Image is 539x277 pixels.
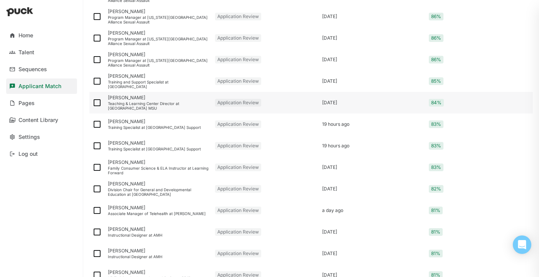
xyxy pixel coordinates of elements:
[18,100,35,107] div: Pages
[6,95,77,111] a: Pages
[108,52,209,57] div: [PERSON_NAME]
[108,248,209,254] div: [PERSON_NAME]
[108,37,209,46] div: Program Manager at [US_STATE][GEOGRAPHIC_DATA] Alliance Sexual Assault
[429,77,443,85] div: 85%
[322,251,423,256] div: [DATE]
[215,228,261,236] div: Application Review
[322,143,423,149] div: 19 hours ago
[429,207,443,214] div: 81%
[6,62,77,77] a: Sequences
[108,187,209,197] div: Division Chair for General and Developmental Education at [GEOGRAPHIC_DATA]
[108,181,209,187] div: [PERSON_NAME]
[108,15,209,24] div: Program Manager at [US_STATE][GEOGRAPHIC_DATA] Alliance Sexual Assault
[215,164,261,171] div: Application Review
[215,34,261,42] div: Application Review
[322,35,423,41] div: [DATE]
[18,117,58,123] div: Content Library
[429,99,444,107] div: 84%
[108,233,209,237] div: Instructional Designer at AMH
[108,254,209,259] div: Instructional Designer at AMH
[429,120,443,128] div: 83%
[215,77,261,85] div: Application Review
[108,270,209,275] div: [PERSON_NAME]
[108,80,209,89] div: Training and Support Specialist at [GEOGRAPHIC_DATA]
[18,49,34,56] div: Talent
[215,142,261,150] div: Application Review
[108,205,209,210] div: [PERSON_NAME]
[215,56,261,63] div: Application Review
[108,125,209,130] div: Training Specialist at [GEOGRAPHIC_DATA] Support
[108,160,209,165] div: [PERSON_NAME]
[429,34,443,42] div: 86%
[108,9,209,14] div: [PERSON_NAME]
[322,14,423,19] div: [DATE]
[322,165,423,170] div: [DATE]
[6,129,77,145] a: Settings
[322,57,423,62] div: [DATE]
[322,122,423,127] div: 19 hours ago
[18,83,61,90] div: Applicant Match
[322,208,423,213] div: a day ago
[429,164,443,171] div: 83%
[429,185,443,193] div: 82%
[108,101,209,110] div: Teaching & Learning Center Director at [GEOGRAPHIC_DATA] MSU
[215,99,261,107] div: Application Review
[108,147,209,151] div: Training Specialist at [GEOGRAPHIC_DATA] Support
[108,227,209,232] div: [PERSON_NAME]
[322,229,423,235] div: [DATE]
[6,28,77,43] a: Home
[429,228,443,236] div: 81%
[6,45,77,60] a: Talent
[322,186,423,192] div: [DATE]
[215,13,261,20] div: Application Review
[322,78,423,84] div: [DATE]
[429,250,443,257] div: 81%
[429,13,443,20] div: 86%
[215,120,261,128] div: Application Review
[108,30,209,36] div: [PERSON_NAME]
[6,112,77,128] a: Content Library
[322,100,423,105] div: [DATE]
[215,185,261,193] div: Application Review
[108,140,209,146] div: [PERSON_NAME]
[215,250,261,257] div: Application Review
[18,134,40,140] div: Settings
[108,58,209,67] div: Program Manager at [US_STATE][GEOGRAPHIC_DATA] Alliance Sexual Assault
[513,235,531,254] div: Open Intercom Messenger
[108,73,209,79] div: [PERSON_NAME]
[215,207,261,214] div: Application Review
[18,32,33,39] div: Home
[18,66,47,73] div: Sequences
[108,95,209,100] div: [PERSON_NAME]
[429,56,443,63] div: 86%
[429,142,443,150] div: 83%
[108,119,209,124] div: [PERSON_NAME]
[6,78,77,94] a: Applicant Match
[18,151,38,157] div: Log out
[108,211,209,216] div: Associate Manager of Telehealth at [PERSON_NAME]
[108,166,209,175] div: Family Consumer Science & ELA Instructor at Learning Forward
